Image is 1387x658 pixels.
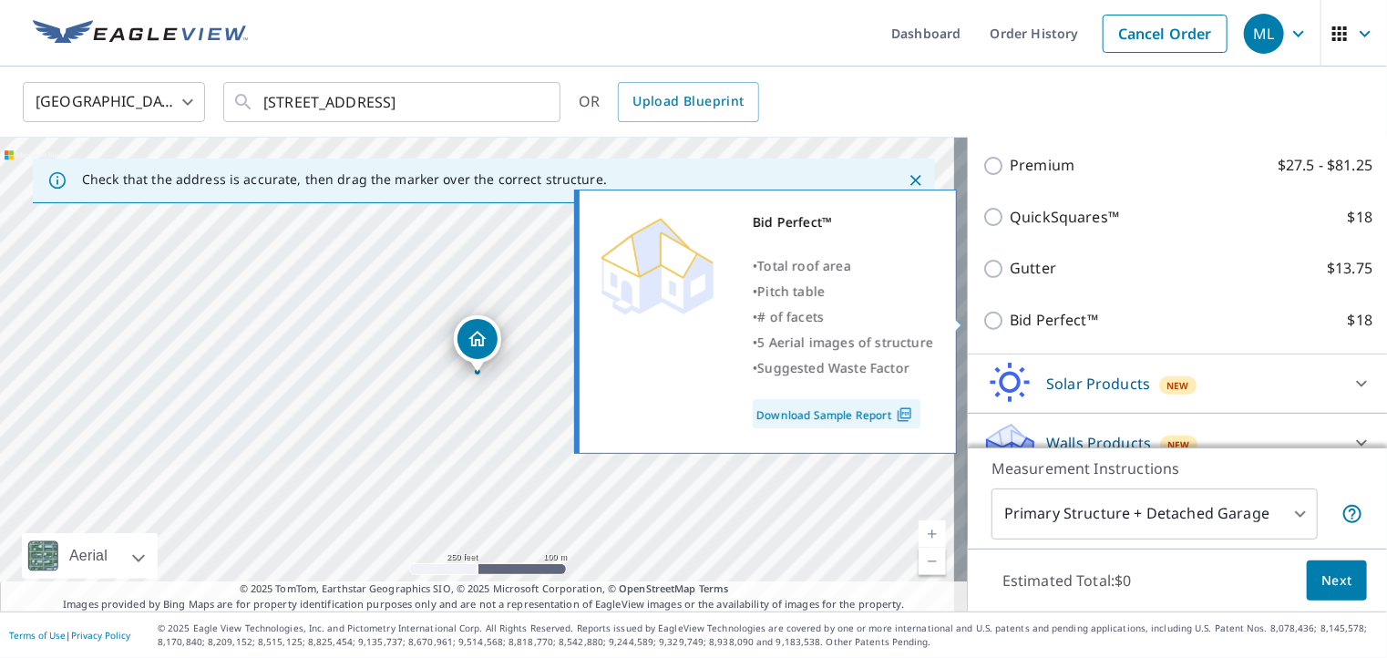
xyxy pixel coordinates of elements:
[753,253,933,279] div: •
[753,330,933,355] div: •
[1244,14,1284,54] div: ML
[1103,15,1228,53] a: Cancel Order
[454,315,501,372] div: Dropped pin, building 1, Residential property, 6543 Trenton Lake Ln Houston, TX 77041
[1348,206,1372,229] p: $18
[1010,154,1074,177] p: Premium
[593,210,721,319] img: Premium
[9,630,130,641] p: |
[991,458,1363,479] p: Measurement Instructions
[904,169,928,192] button: Close
[1167,437,1190,452] span: New
[1010,206,1119,229] p: QuickSquares™
[757,257,851,274] span: Total roof area
[982,362,1372,406] div: Solar ProductsNew
[579,82,759,122] div: OR
[991,488,1318,540] div: Primary Structure + Detached Garage
[753,304,933,330] div: •
[982,421,1372,465] div: Walls ProductsNew
[1166,378,1189,393] span: New
[632,90,744,113] span: Upload Blueprint
[1348,309,1372,332] p: $18
[757,359,909,376] span: Suggested Waste Factor
[1278,154,1372,177] p: $27.5 - $81.25
[33,20,248,47] img: EV Logo
[263,77,523,128] input: Search by address or latitude-longitude
[618,82,758,122] a: Upload Blueprint
[919,520,946,548] a: Current Level 17, Zoom In
[988,560,1146,601] p: Estimated Total: $0
[1010,257,1056,280] p: Gutter
[919,548,946,575] a: Current Level 17, Zoom Out
[699,581,729,595] a: Terms
[753,279,933,304] div: •
[757,308,824,325] span: # of facets
[64,533,113,579] div: Aerial
[158,622,1378,649] p: © 2025 Eagle View Technologies, Inc. and Pictometry International Corp. All Rights Reserved. Repo...
[757,334,933,351] span: 5 Aerial images of structure
[22,533,158,579] div: Aerial
[71,629,130,642] a: Privacy Policy
[753,210,933,235] div: Bid Perfect™
[1341,503,1363,525] span: Your report will include the primary structure and a detached garage if one exists.
[1321,570,1352,592] span: Next
[240,581,729,597] span: © 2025 TomTom, Earthstar Geographics SIO, © 2025 Microsoft Corporation, ©
[757,283,825,300] span: Pitch table
[1046,432,1151,454] p: Walls Products
[1010,309,1098,332] p: Bid Perfect™
[1046,373,1150,395] p: Solar Products
[82,171,607,188] p: Check that the address is accurate, then drag the marker over the correct structure.
[619,581,695,595] a: OpenStreetMap
[23,77,205,128] div: [GEOGRAPHIC_DATA]
[753,399,920,428] a: Download Sample Report
[753,355,933,381] div: •
[892,406,917,423] img: Pdf Icon
[1307,560,1367,601] button: Next
[1327,257,1372,280] p: $13.75
[9,629,66,642] a: Terms of Use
